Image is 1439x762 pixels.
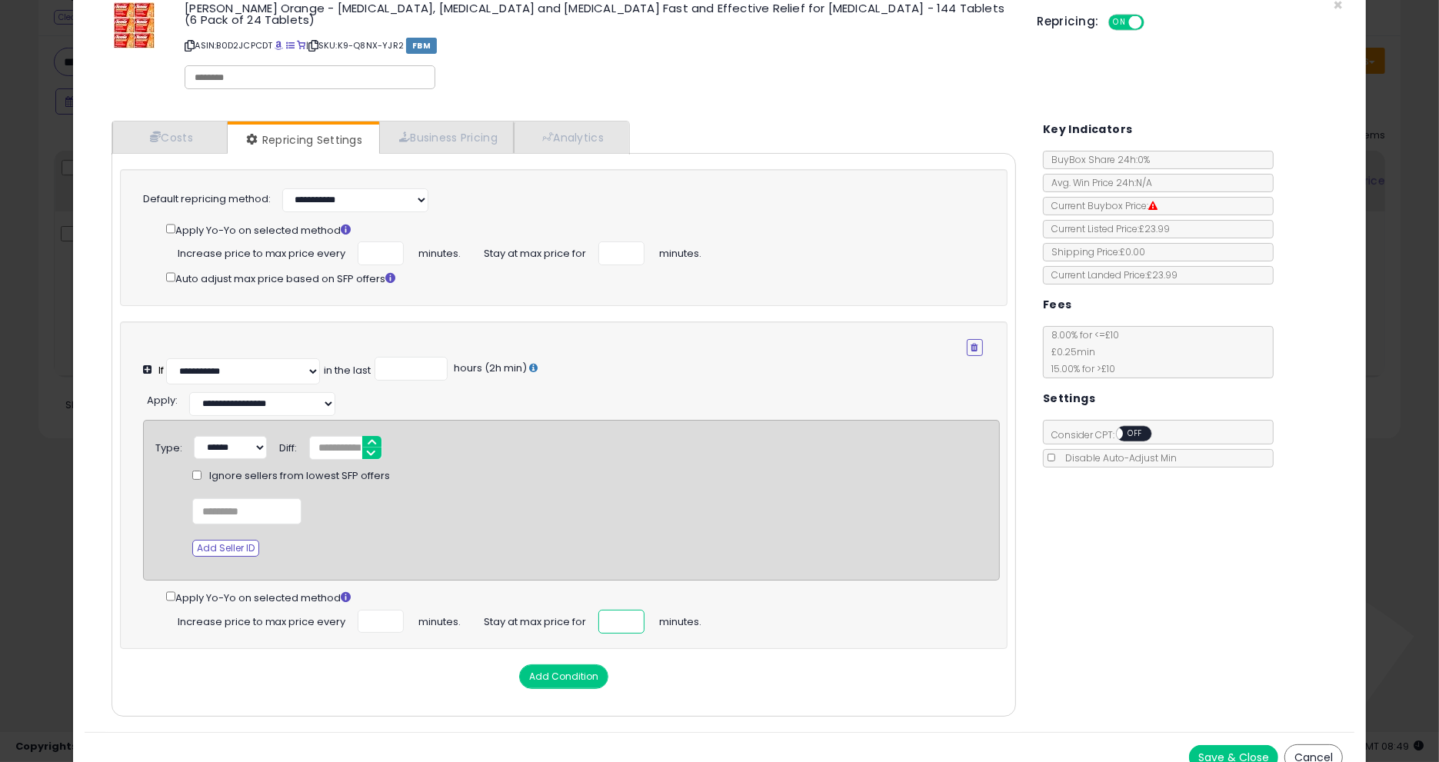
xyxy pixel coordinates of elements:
[1043,295,1072,314] h5: Fees
[297,39,305,52] a: Your listing only
[1037,15,1098,28] h5: Repricing:
[660,241,702,261] span: minutes.
[1141,16,1166,29] span: OFF
[114,2,155,48] img: 51Dun0Rvx5L._SL60_.jpg
[379,121,514,153] a: Business Pricing
[1044,199,1158,212] span: Current Buybox Price:
[280,436,298,456] div: Diff:
[1044,222,1170,235] span: Current Listed Price: £23.99
[112,121,228,153] a: Costs
[1044,428,1172,441] span: Consider CPT:
[324,364,371,378] div: in the last
[1043,389,1095,408] h5: Settings
[147,393,175,408] span: Apply
[228,125,378,155] a: Repricing Settings
[275,39,284,52] a: BuyBox page
[451,361,527,375] span: hours (2h min)
[178,241,346,261] span: Increase price to max price every
[419,241,461,261] span: minutes.
[1044,345,1095,358] span: £0.25 min
[1043,120,1133,139] h5: Key Indicators
[1044,268,1178,281] span: Current Landed Price: £23.99
[485,241,587,261] span: Stay at max price for
[1123,428,1148,441] span: OFF
[286,39,295,52] a: All offer listings
[1044,176,1152,189] span: Avg. Win Price 24h: N/A
[166,221,983,238] div: Apply Yo-Yo on selected method
[1148,201,1158,211] i: Suppressed Buy Box
[1044,245,1145,258] span: Shipping Price: £0.00
[1058,451,1177,464] span: Disable Auto-Adjust Min
[406,38,437,54] span: FBM
[166,269,983,286] div: Auto adjust max price based on SFP offers
[147,388,178,408] div: :
[185,33,1014,58] p: ASIN: B0D2JCPCDT | SKU: K9-Q8NX-YJR2
[971,343,978,352] i: Remove Condition
[1044,328,1119,375] span: 8.00 % for <= £10
[1044,153,1150,166] span: BuyBox Share 24h: 0%
[185,2,1014,25] h3: [PERSON_NAME] Orange - [MEDICAL_DATA], [MEDICAL_DATA] and [MEDICAL_DATA] Fast and Effective Relie...
[209,469,390,484] span: Ignore sellers from lowest SFP offers
[514,121,628,153] a: Analytics
[143,192,271,207] label: Default repricing method:
[155,436,182,456] div: Type:
[1044,362,1115,375] span: 15.00 % for > £10
[1110,16,1129,29] span: ON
